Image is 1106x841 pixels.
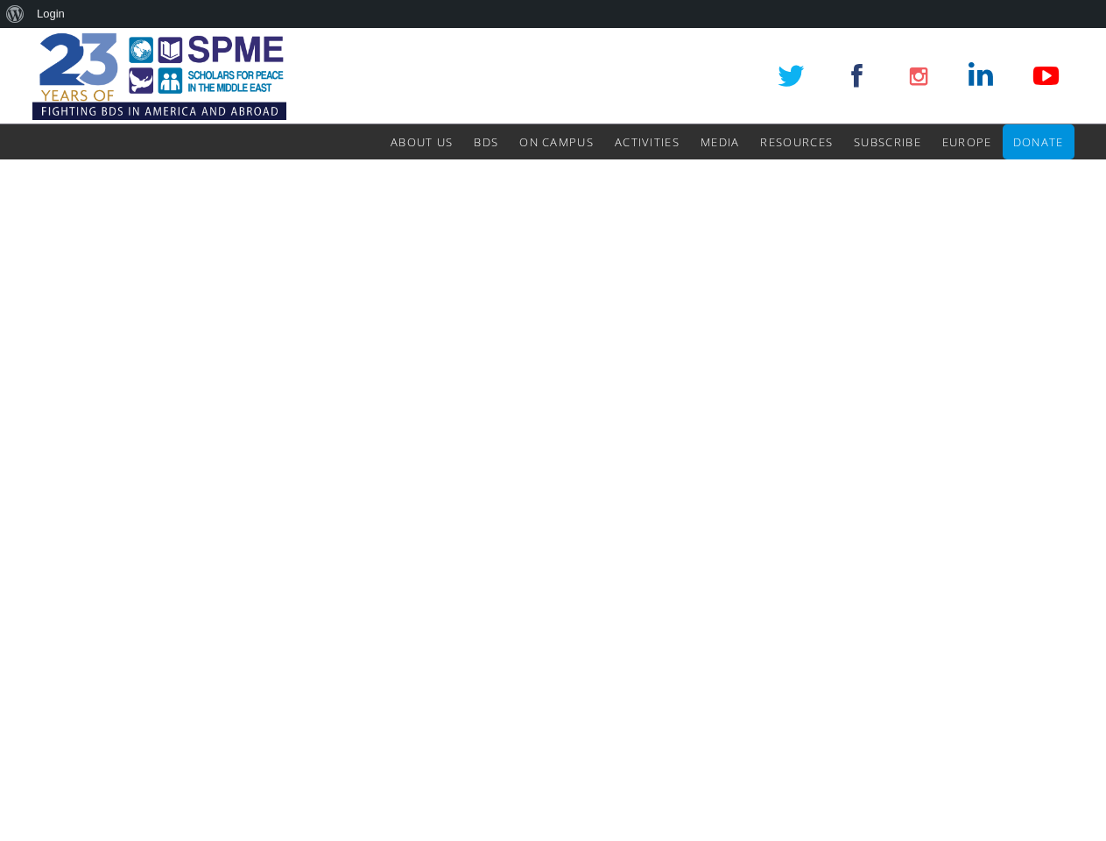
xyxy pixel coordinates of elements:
[854,124,921,159] a: Subscribe
[760,124,833,159] a: Resources
[474,124,498,159] a: BDS
[519,134,594,150] span: On Campus
[701,134,740,150] span: Media
[391,124,453,159] a: About Us
[519,124,594,159] a: On Campus
[1013,124,1064,159] a: Donate
[701,124,740,159] a: Media
[942,134,992,150] span: Europe
[760,134,833,150] span: Resources
[942,124,992,159] a: Europe
[391,134,453,150] span: About Us
[854,134,921,150] span: Subscribe
[615,134,680,150] span: Activities
[615,124,680,159] a: Activities
[474,134,498,150] span: BDS
[1013,134,1064,150] span: Donate
[32,28,286,124] img: SPME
